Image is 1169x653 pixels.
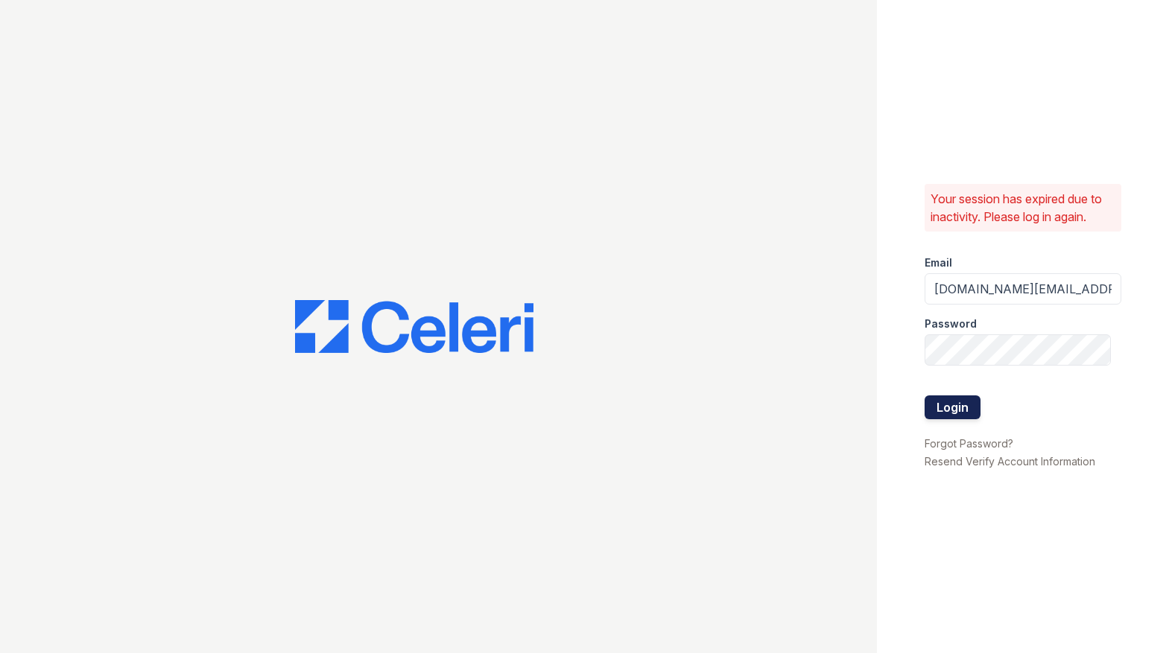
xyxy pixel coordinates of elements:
[931,190,1115,226] p: Your session has expired due to inactivity. Please log in again.
[925,455,1095,468] a: Resend Verify Account Information
[925,316,977,331] label: Password
[295,300,533,354] img: CE_Logo_Blue-a8612792a0a2168367f1c8372b55b34899dd931a85d93a1a3d3e32e68fde9ad4.png
[925,395,980,419] button: Login
[925,255,952,270] label: Email
[925,437,1013,450] a: Forgot Password?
